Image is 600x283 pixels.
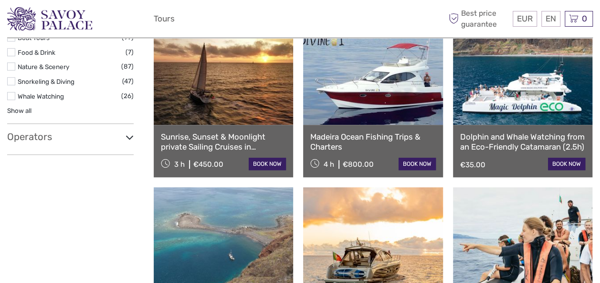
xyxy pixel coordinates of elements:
div: €800.00 [343,160,374,169]
p: We're away right now. Please check back later! [13,17,108,24]
a: Tours [154,12,175,26]
a: Madeira Ocean Fishing Trips & Charters [310,132,435,152]
a: book now [249,158,286,170]
a: Whale Watching [18,92,64,100]
span: 4 h [324,160,334,169]
span: (47) [122,76,134,87]
span: (87) [121,61,134,72]
h3: Operators [7,131,134,142]
span: 0 [580,14,589,23]
button: Open LiveChat chat widget [110,15,121,26]
a: Boat Tours [18,34,50,41]
span: (26) [121,91,134,101]
div: €450.00 [193,160,223,169]
a: Snorkeling & Diving [18,78,74,85]
a: Dolphin and Whale Watching from an Eco-Friendly Catamaran (2.5h) [460,132,585,152]
a: Nature & Scenery [18,63,69,71]
a: Food & Drink [18,49,55,56]
span: EUR [517,14,533,23]
img: 3279-876b4492-ee62-4c61-8ef8-acb0a8f63b96_logo_small.png [7,7,92,30]
span: Best price guarantee [446,8,510,29]
a: book now [399,158,436,170]
a: Sunrise, Sunset & Moonlight private Sailing Cruises in [GEOGRAPHIC_DATA] [161,132,286,152]
a: book now [548,158,585,170]
span: 3 h [174,160,185,169]
div: EN [541,11,560,27]
a: Show all [7,107,32,114]
div: €35.00 [460,161,485,169]
span: (7) [126,47,134,58]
